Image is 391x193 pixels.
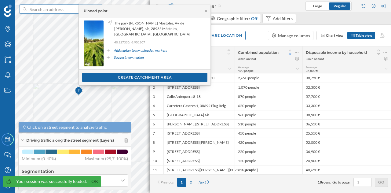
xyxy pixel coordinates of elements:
[302,138,391,147] div: 52,000 €
[114,20,201,37] span: The park [PERSON_NAME] Mostoles, Av. de [PERSON_NAME], s/n, 28935 Móstoles, [GEOGRAPHIC_DATA], [G...
[163,3,221,9] div: Territory Manager
[163,110,235,119] div: [GEOGRAPHIC_DATA] s/n
[27,124,107,130] span: Click on a street segment to analyze traffic
[302,83,391,92] div: 32,300 €
[330,180,331,184] span: .
[313,4,322,8] span: Large
[235,119,302,128] div: 510 people
[22,168,128,174] h4: Segmentation
[235,101,302,110] div: 620 people
[163,156,235,165] div: [STREET_ADDRESS]
[75,85,82,97] img: Marker
[163,83,235,92] div: [STREET_ADDRESS]
[306,50,367,55] span: Disposable income by household
[163,92,235,101] div: Calle Antequera 8-18
[163,101,235,110] div: Carretera Caseres 1, 08692 Piug Reig
[302,128,391,138] div: 25,550 €
[238,69,254,72] span: 490 people
[306,69,318,72] span: 34,800 €
[302,73,391,83] div: 38,750 €
[302,147,391,156] div: 36,900 €
[22,156,56,162] span: Minimum (0-40%)
[251,15,258,22] div: Off
[114,55,144,60] a: Suggest new marker
[12,4,34,10] span: Support
[153,168,157,173] div: 11
[235,147,302,156] div: 220 people
[153,122,155,127] div: 6
[302,110,391,119] div: 38,500 €
[355,179,370,185] input: 1
[163,128,235,138] div: [STREET_ADDRESS]
[153,94,155,99] div: 3
[163,119,235,128] div: [PERSON_NAME][STREET_ADDRESS]
[168,3,174,9] img: territory-manager.svg
[153,149,155,154] div: 9
[90,178,100,185] a: Ok
[356,33,372,38] span: Table view
[163,165,235,174] div: [STREET_ADDRESS][PERSON_NAME][PERSON_NAME]
[235,156,302,165] div: 120 people
[326,33,343,38] span: Chart view
[235,110,302,119] div: 560 people
[153,103,155,108] div: 4
[84,20,104,66] img: streetview
[163,147,235,156] div: [STREET_ADDRESS]
[238,50,279,55] span: Combined population
[153,113,155,117] div: 5
[302,101,391,110] div: 33,300 €
[235,138,302,147] div: 420 people
[322,180,330,184] span: rows
[334,4,346,8] span: Regular
[84,8,108,14] div: Pinned point
[332,180,350,185] span: Go to page:
[306,65,317,69] span: Average
[153,158,157,163] div: 10
[306,57,324,61] div: 3 min on foot
[85,156,128,162] span: Maximum (99,7-100%)
[273,15,293,22] div: Add filters
[4,5,12,17] img: Geoblink Logo
[302,92,391,101] div: 57,700 €
[114,48,167,53] a: Add marker to my uploaded markers
[302,156,391,165] div: 20,500 €
[238,57,256,61] div: 3 min on foot
[16,178,87,184] div: Your session was successfully loaded.
[163,138,235,147] div: [STREET_ADDRESS][PERSON_NAME]
[217,16,250,21] span: Geographic filter:
[26,138,114,143] span: Driving traffic along the street segment (Layers)
[235,165,302,174] div: 120 people
[114,40,203,44] p: 40.327330, -3.901307
[235,73,302,83] div: 2,690 people
[235,128,302,138] div: 450 people
[318,180,322,184] span: 18
[238,65,249,69] span: Average
[153,131,155,136] div: 7
[302,119,391,128] div: 36,550 €
[235,92,302,101] div: 870 people
[153,140,155,145] div: 8
[302,165,391,174] div: 40,650 €
[153,85,155,90] div: 2
[278,32,310,39] div: Manage columns
[235,83,302,92] div: 1,070 people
